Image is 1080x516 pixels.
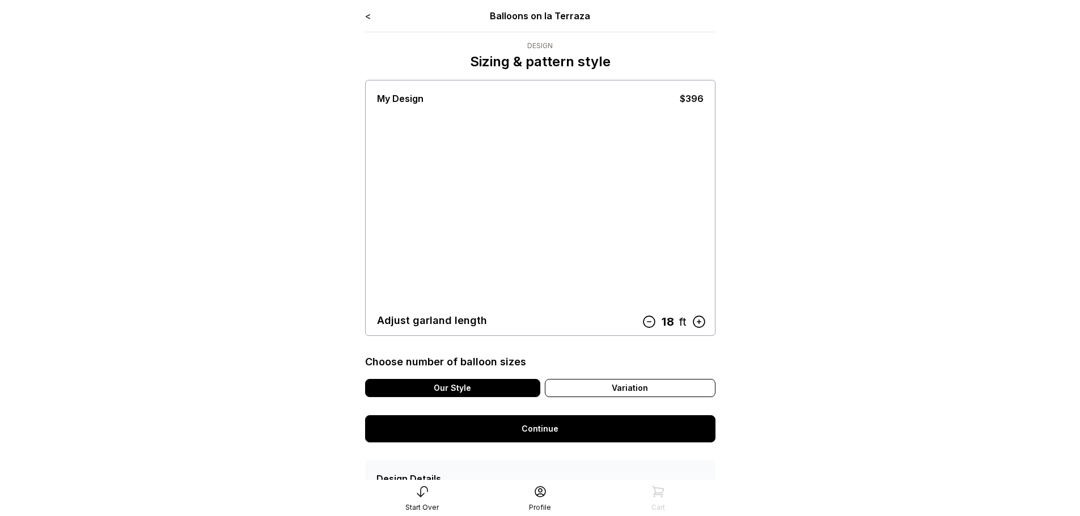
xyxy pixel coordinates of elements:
div: Profile [529,503,551,512]
div: My Design [377,92,423,105]
div: Design Details [376,472,441,485]
div: Balloons on la Terraza [435,9,645,23]
a: < [365,10,371,22]
p: Sizing & pattern style [470,53,611,71]
div: Choose number of balloon sizes [365,354,526,370]
div: 18 [657,313,679,331]
div: Our Style [365,379,540,397]
div: ft [679,313,686,331]
div: Cart [651,503,665,512]
div: Adjust garland length [377,313,487,329]
div: Design [470,41,611,50]
div: $396 [680,92,704,105]
a: Continue [365,415,715,442]
div: Variation [545,379,715,397]
div: Start Over [405,503,439,512]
